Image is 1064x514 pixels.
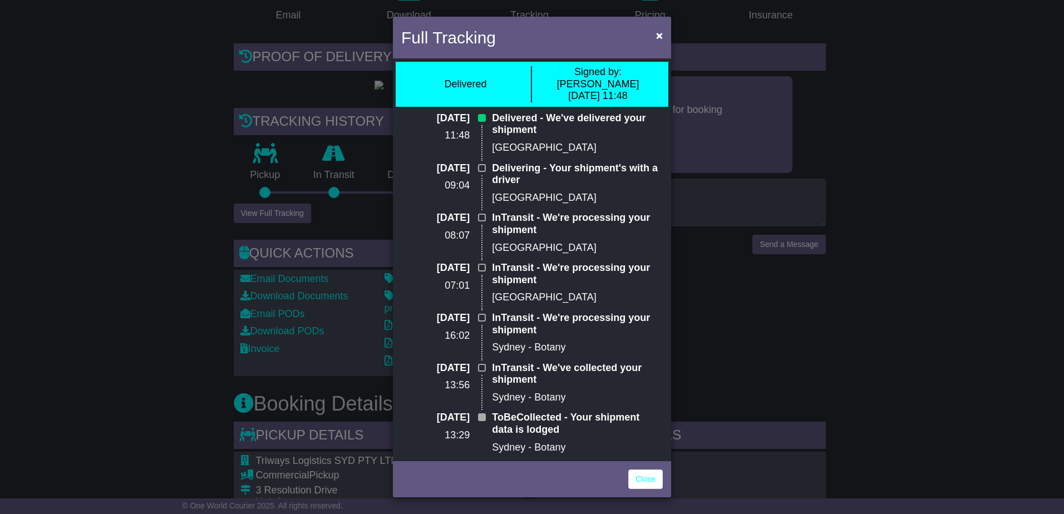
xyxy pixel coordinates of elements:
p: Sydney - Botany [492,342,663,354]
div: Delivered [444,78,486,91]
p: InTransit - We're processing your shipment [492,212,663,236]
p: [GEOGRAPHIC_DATA] [492,242,663,254]
p: [GEOGRAPHIC_DATA] [492,291,663,304]
p: [DATE] [401,212,470,224]
div: [PERSON_NAME] [DATE] 11:48 [538,66,658,102]
p: Sydney - Botany [492,392,663,404]
button: Close [651,24,668,47]
span: Signed by: [574,66,622,77]
p: InTransit - We're processing your shipment [492,312,663,336]
p: 16:02 [401,330,470,342]
p: [DATE] [401,112,470,125]
p: 13:29 [401,429,470,442]
p: 11:48 [401,130,470,142]
p: [GEOGRAPHIC_DATA] [492,142,663,154]
p: [DATE] [401,312,470,324]
p: InTransit - We've collected your shipment [492,362,663,386]
p: Delivered - We've delivered your shipment [492,112,663,136]
h4: Full Tracking [401,25,496,50]
p: [DATE] [401,412,470,424]
p: [DATE] [401,162,470,175]
p: 13:56 [401,379,470,392]
a: Close [628,469,663,489]
p: Delivering - Your shipment's with a driver [492,162,663,186]
p: 07:01 [401,280,470,292]
p: InTransit - We're processing your shipment [492,262,663,286]
p: [DATE] [401,362,470,374]
span: × [656,29,663,42]
p: 08:07 [401,230,470,242]
p: 09:04 [401,180,470,192]
p: ToBeCollected - Your shipment data is lodged [492,412,663,436]
p: [DATE] [401,262,470,274]
p: Sydney - Botany [492,442,663,454]
p: [GEOGRAPHIC_DATA] [492,192,663,204]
